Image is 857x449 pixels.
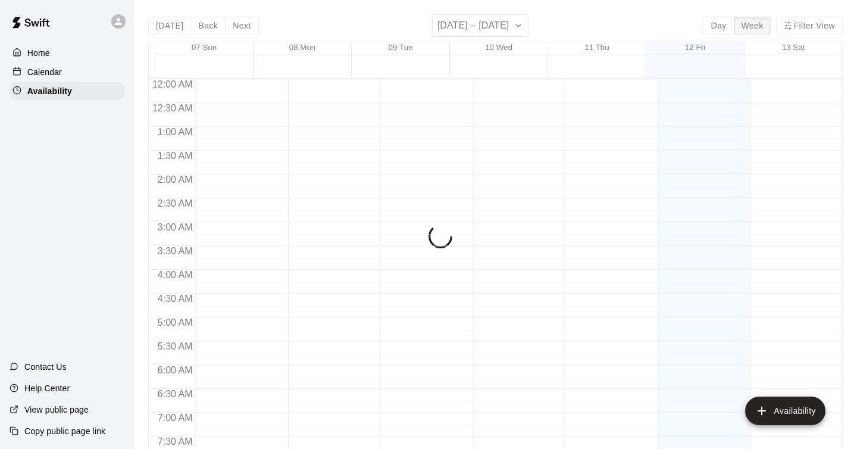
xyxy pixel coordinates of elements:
[584,43,609,52] button: 11 Thu
[485,43,512,52] button: 10 Wed
[10,44,124,62] a: Home
[155,389,196,399] span: 6:30 AM
[155,246,196,256] span: 3:30 AM
[155,127,196,137] span: 1:00 AM
[389,43,413,52] button: 09 Tue
[155,174,196,185] span: 2:00 AM
[24,382,70,394] p: Help Center
[155,365,196,375] span: 6:00 AM
[155,294,196,304] span: 4:30 AM
[27,66,62,78] p: Calendar
[685,43,705,52] button: 12 Fri
[289,43,315,52] button: 08 Mon
[149,79,196,89] span: 12:00 AM
[10,82,124,100] a: Availability
[10,63,124,81] a: Calendar
[27,47,50,59] p: Home
[782,43,805,52] button: 13 Sat
[24,404,89,416] p: View public page
[24,425,105,437] p: Copy public page link
[24,361,67,373] p: Contact Us
[192,43,217,52] button: 07 Sun
[155,436,196,447] span: 7:30 AM
[27,85,72,97] p: Availability
[745,397,825,425] button: add
[155,198,196,208] span: 2:30 AM
[155,270,196,280] span: 4:00 AM
[149,103,196,113] span: 12:30 AM
[155,317,196,328] span: 5:00 AM
[155,341,196,351] span: 5:30 AM
[155,222,196,232] span: 3:00 AM
[155,413,196,423] span: 7:00 AM
[155,151,196,161] span: 1:30 AM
